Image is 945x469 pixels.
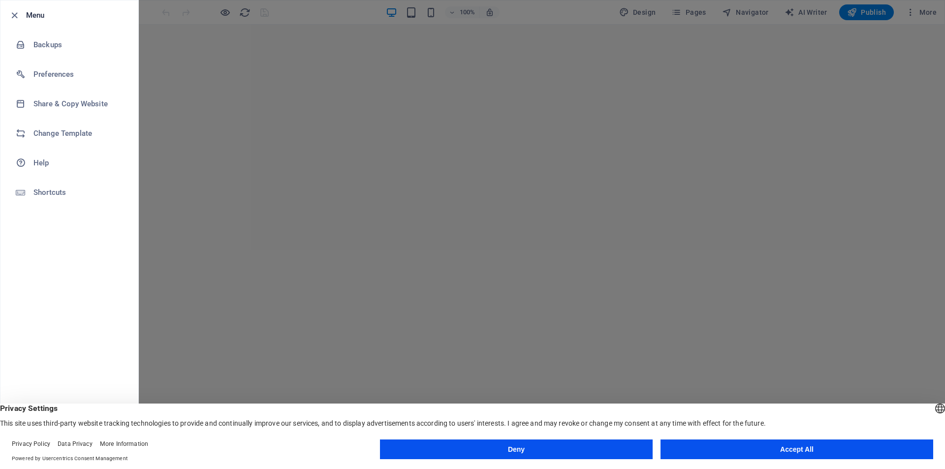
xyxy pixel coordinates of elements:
h6: Menu [26,9,130,21]
h6: Help [33,157,125,169]
h6: Change Template [33,127,125,139]
h6: Preferences [33,68,125,80]
a: Help [0,148,138,178]
h6: Backups [33,39,125,51]
h6: Shortcuts [33,187,125,198]
h6: Share & Copy Website [33,98,125,110]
